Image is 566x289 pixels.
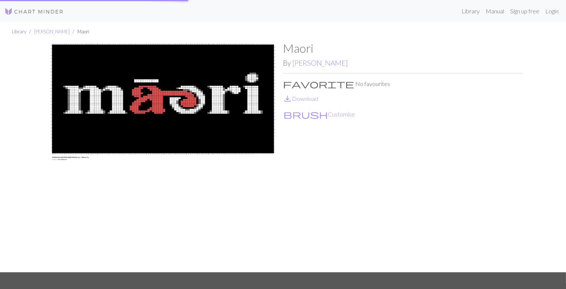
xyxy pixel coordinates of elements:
[283,93,292,104] span: save_alt
[283,110,328,119] i: Customise
[283,109,328,119] span: brush
[292,59,348,67] a: [PERSON_NAME]
[283,41,523,55] h1: Maori
[283,79,354,88] i: Favourite
[483,4,507,19] a: Manual
[283,79,523,88] p: No favourites
[283,79,354,89] span: favorite
[507,4,542,19] a: Sign up free
[43,41,283,272] img: R044b99e04ead540b9810f88633f662a7.jpg
[283,94,292,103] i: Download
[542,4,562,19] a: Login
[459,4,483,19] a: Library
[12,29,26,35] a: Library
[283,95,318,102] a: DownloadDownload
[4,7,64,16] img: Logo
[70,28,89,35] li: Maori
[283,109,355,119] button: CustomiseCustomise
[283,59,523,67] h2: By
[34,29,70,35] a: [PERSON_NAME]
